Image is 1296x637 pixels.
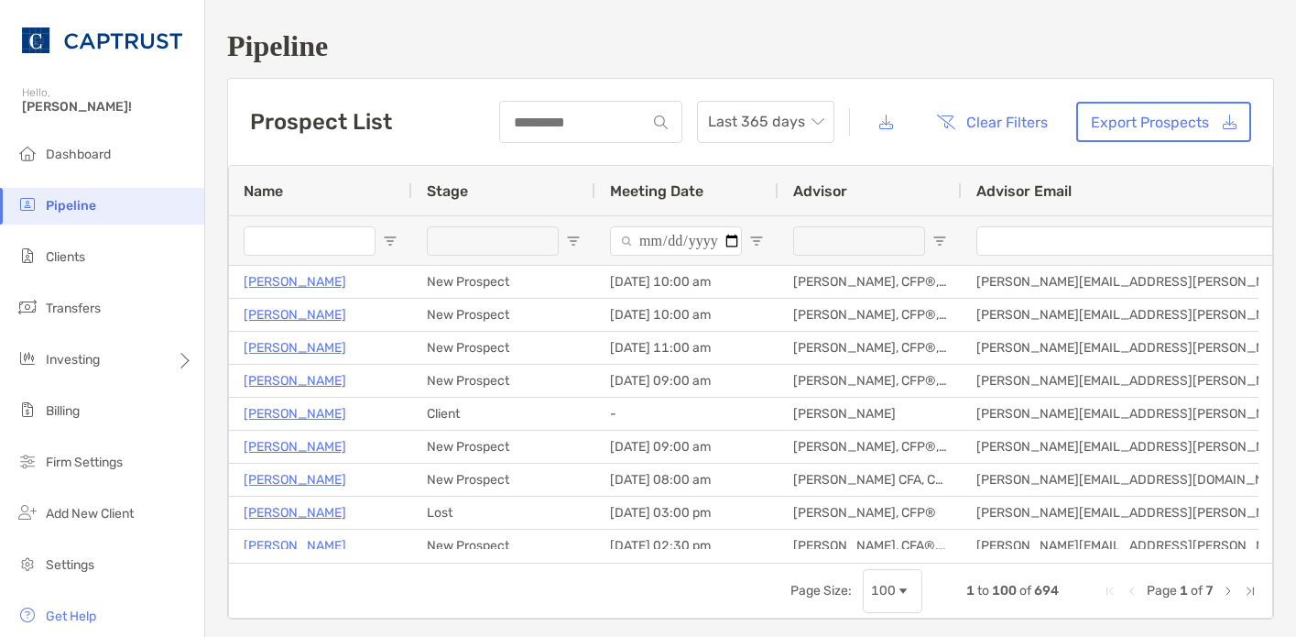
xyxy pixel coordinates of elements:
div: Lost [412,497,595,529]
span: Advisor [793,182,847,200]
span: Page [1147,583,1177,599]
h1: Pipeline [227,29,1274,63]
div: New Prospect [412,464,595,496]
div: [PERSON_NAME], CFA®, CFP® [779,530,962,562]
img: get-help icon [16,604,38,626]
button: Open Filter Menu [932,234,947,248]
div: [DATE] 02:30 pm [595,530,779,562]
div: New Prospect [412,530,595,562]
div: [PERSON_NAME], CFP® [779,497,962,529]
span: Name [244,182,283,200]
div: New Prospect [412,332,595,364]
button: Open Filter Menu [383,234,398,248]
div: Page Size [863,569,922,613]
div: [DATE] 09:00 am [595,431,779,463]
div: [DATE] 10:00 am [595,299,779,331]
div: [PERSON_NAME], CFP®, CFA [779,266,962,298]
span: Meeting Date [610,182,703,200]
input: Meeting Date Filter Input [610,226,742,256]
div: Client [412,398,595,430]
div: [DATE] 08:00 am [595,464,779,496]
div: [PERSON_NAME], CFP®, CFA [779,332,962,364]
div: First Page [1103,584,1117,599]
a: [PERSON_NAME] [244,336,346,359]
span: Billing [46,403,80,419]
button: Open Filter Menu [566,234,581,248]
span: Clients [46,249,85,265]
div: [DATE] 10:00 am [595,266,779,298]
img: billing icon [16,399,38,421]
a: [PERSON_NAME] [244,303,346,326]
span: 100 [992,583,1017,599]
img: pipeline icon [16,193,38,215]
span: Last 365 days [708,102,823,142]
a: [PERSON_NAME] [244,369,346,392]
span: [PERSON_NAME]! [22,99,193,115]
img: add_new_client icon [16,501,38,523]
img: input icon [654,115,668,129]
a: [PERSON_NAME] [244,402,346,425]
a: [PERSON_NAME] [244,501,346,524]
span: to [977,583,989,599]
span: of [1191,583,1203,599]
img: investing icon [16,347,38,369]
a: [PERSON_NAME] [244,534,346,557]
a: Export Prospects [1076,102,1251,142]
div: [PERSON_NAME] CFA, CAIA, CFP® [779,464,962,496]
div: New Prospect [412,299,595,331]
div: 100 [871,583,896,599]
button: Clear Filters [922,102,1062,142]
span: Stage [427,182,468,200]
div: New Prospect [412,431,595,463]
img: dashboard icon [16,142,38,164]
span: Add New Client [46,506,134,522]
div: Previous Page [1125,584,1139,599]
img: firm-settings icon [16,450,38,472]
div: [PERSON_NAME], CFP®, CHFC® [779,299,962,331]
div: [PERSON_NAME] [779,398,962,430]
div: - [595,398,779,430]
a: [PERSON_NAME] [244,468,346,491]
span: Get Help [46,609,96,624]
span: Firm Settings [46,455,123,470]
div: [DATE] 11:00 am [595,332,779,364]
div: [PERSON_NAME], CFP®, CPWA® [779,365,962,397]
h3: Prospect List [250,109,392,135]
span: of [1019,583,1031,599]
img: transfers icon [16,296,38,318]
span: Advisor Email [976,182,1072,200]
div: New Prospect [412,266,595,298]
img: CAPTRUST Logo [22,7,182,73]
div: [DATE] 09:00 am [595,365,779,397]
span: 1 [1180,583,1188,599]
div: Next Page [1221,584,1236,599]
span: Pipeline [46,198,96,214]
span: Transfers [46,301,101,316]
span: 1 [966,583,975,599]
span: Settings [46,557,94,573]
input: Name Filter Input [244,226,376,256]
div: Page Size: [790,583,852,599]
div: Last Page [1243,584,1258,599]
span: Investing [46,352,100,368]
button: Open Filter Menu [749,234,764,248]
img: settings icon [16,553,38,575]
span: Dashboard [46,147,111,162]
img: clients icon [16,245,38,267]
span: 694 [1034,583,1059,599]
a: [PERSON_NAME] [244,435,346,458]
span: 7 [1205,583,1214,599]
a: [PERSON_NAME] [244,270,346,293]
div: New Prospect [412,365,595,397]
div: [DATE] 03:00 pm [595,497,779,529]
div: [PERSON_NAME], CFP®, CeFT® [779,431,962,463]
